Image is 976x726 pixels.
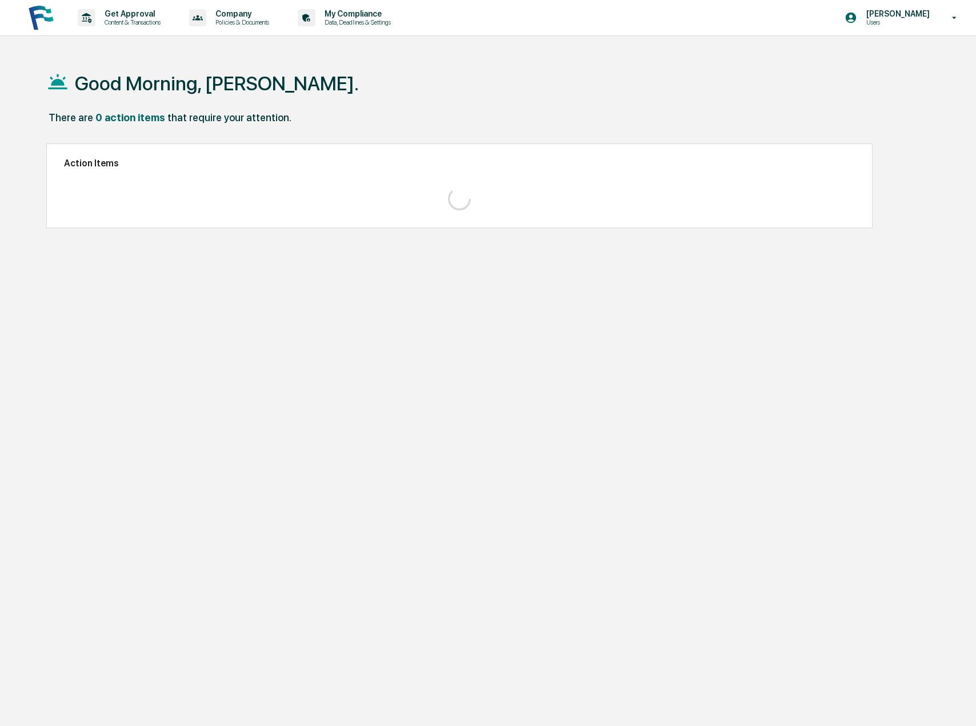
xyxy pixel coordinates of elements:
[95,18,166,26] p: Content & Transactions
[64,158,854,169] h2: Action Items
[857,9,935,18] p: [PERSON_NAME]
[206,18,275,26] p: Policies & Documents
[206,9,275,18] p: Company
[315,9,397,18] p: My Compliance
[75,72,359,95] h1: Good Morning, [PERSON_NAME].
[49,111,93,123] div: There are
[857,18,935,26] p: Users
[95,111,165,123] div: 0 action items
[315,18,397,26] p: Data, Deadlines & Settings
[167,111,291,123] div: that require your attention.
[27,4,55,31] img: logo
[95,9,166,18] p: Get Approval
